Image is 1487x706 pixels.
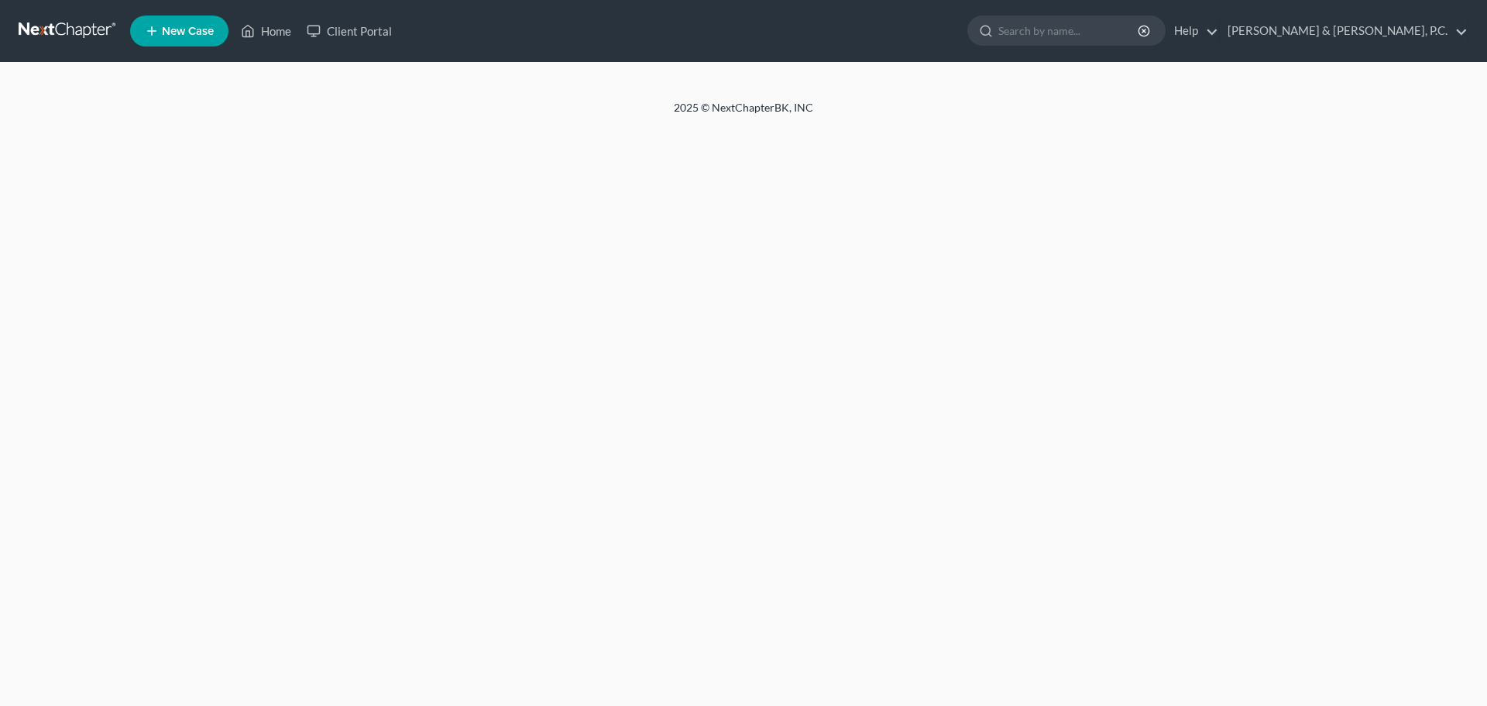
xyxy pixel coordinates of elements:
input: Search by name... [998,16,1140,45]
a: Home [233,17,299,45]
a: [PERSON_NAME] & [PERSON_NAME], P.C. [1220,17,1468,45]
a: Help [1166,17,1218,45]
a: Client Portal [299,17,400,45]
div: 2025 © NextChapterBK, INC [302,100,1185,128]
span: New Case [162,26,214,37]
